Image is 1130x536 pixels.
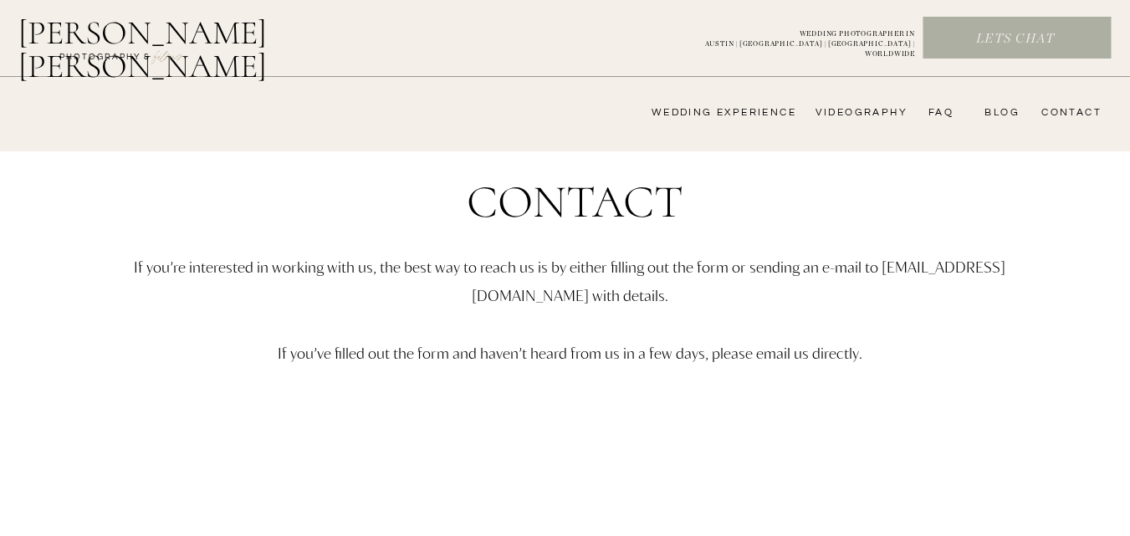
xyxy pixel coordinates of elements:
[923,30,1107,48] a: Lets chat
[979,106,1020,120] a: bLog
[677,29,915,48] p: WEDDING PHOTOGRAPHER IN AUSTIN | [GEOGRAPHIC_DATA] | [GEOGRAPHIC_DATA] | WORLDWIDE
[50,51,160,71] a: photography &
[371,179,780,237] h1: Contact
[18,16,354,56] a: [PERSON_NAME] [PERSON_NAME]
[1036,106,1102,120] a: CONTACT
[810,106,908,120] a: videography
[82,253,1058,426] p: If you’re interested in working with us, the best way to reach us is by either filling out the fo...
[920,106,954,120] a: FAQ
[677,29,915,48] a: WEDDING PHOTOGRAPHER INAUSTIN | [GEOGRAPHIC_DATA] | [GEOGRAPHIC_DATA] | WORLDWIDE
[628,106,796,120] a: wedding experience
[137,45,199,65] a: FILMs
